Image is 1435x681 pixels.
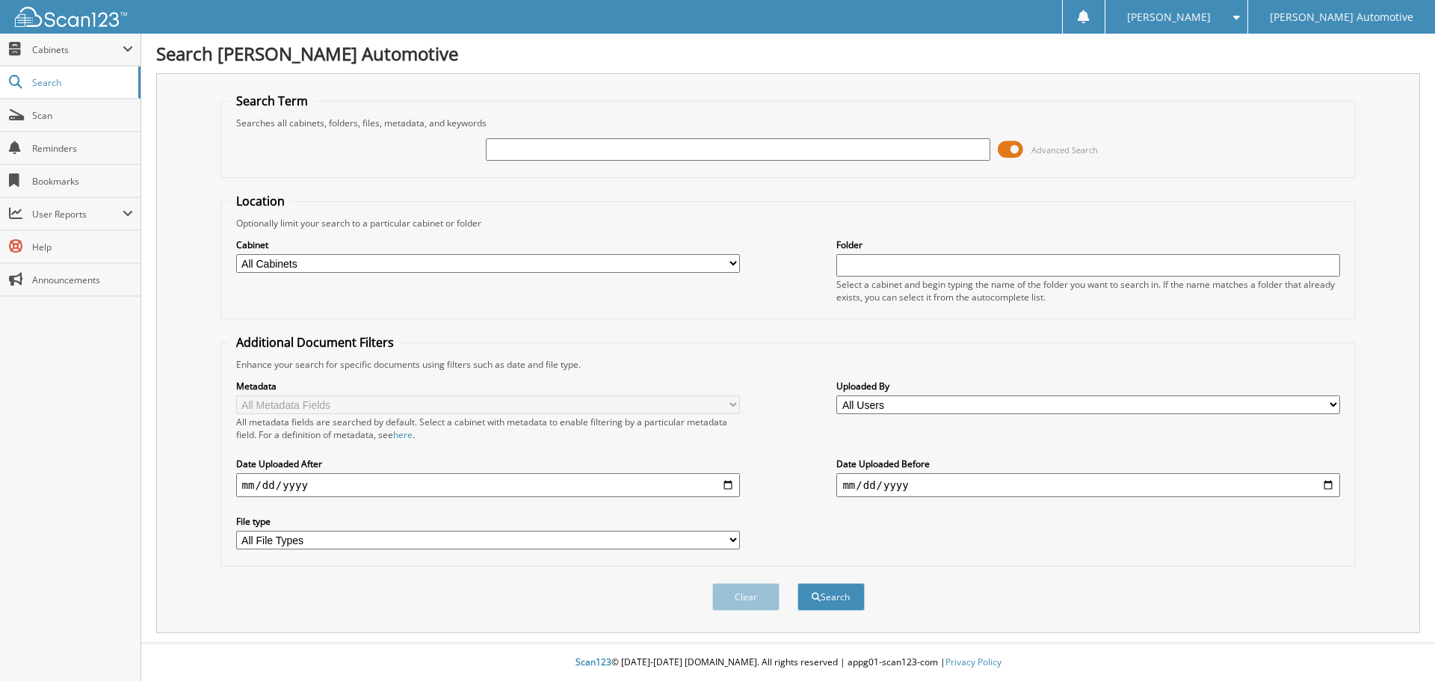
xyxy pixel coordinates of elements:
span: [PERSON_NAME] [1127,13,1211,22]
label: Uploaded By [836,380,1340,392]
label: File type [236,515,740,528]
span: Advanced Search [1031,144,1098,155]
button: Clear [712,583,780,611]
label: Date Uploaded After [236,457,740,470]
span: [PERSON_NAME] Automotive [1270,13,1413,22]
span: Help [32,241,133,253]
span: Announcements [32,274,133,286]
legend: Location [229,193,292,209]
label: Metadata [236,380,740,392]
button: Search [797,583,865,611]
div: © [DATE]-[DATE] [DOMAIN_NAME]. All rights reserved | appg01-scan123-com | [141,644,1435,681]
legend: Search Term [229,93,315,109]
span: Bookmarks [32,175,133,188]
a: Privacy Policy [945,656,1002,668]
input: end [836,473,1340,497]
span: Cabinets [32,43,123,56]
label: Folder [836,238,1340,251]
img: scan123-logo-white.svg [15,7,127,27]
legend: Additional Document Filters [229,334,401,351]
input: start [236,473,740,497]
div: All metadata fields are searched by default. Select a cabinet with metadata to enable filtering b... [236,416,740,441]
span: User Reports [32,208,123,221]
span: Scan [32,109,133,122]
div: Enhance your search for specific documents using filters such as date and file type. [229,358,1348,371]
span: Search [32,76,131,89]
a: here [393,428,413,441]
label: Cabinet [236,238,740,251]
h1: Search [PERSON_NAME] Automotive [156,41,1420,66]
span: Reminders [32,142,133,155]
span: Scan123 [575,656,611,668]
div: Searches all cabinets, folders, files, metadata, and keywords [229,117,1348,129]
div: Select a cabinet and begin typing the name of the folder you want to search in. If the name match... [836,278,1340,303]
label: Date Uploaded Before [836,457,1340,470]
div: Optionally limit your search to a particular cabinet or folder [229,217,1348,229]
